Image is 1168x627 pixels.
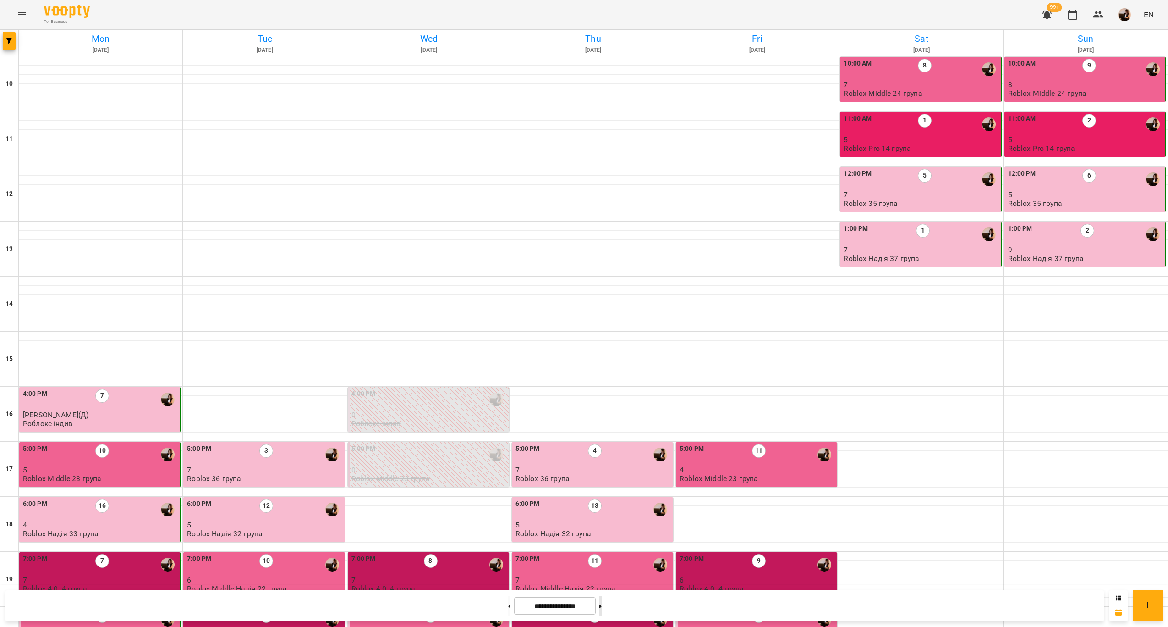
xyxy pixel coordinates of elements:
label: 2 [1080,224,1094,238]
h6: Mon [20,32,181,46]
label: 7:00 PM [187,554,211,564]
h6: Sun [1005,32,1166,46]
div: Надія Шрай [982,227,996,241]
p: Roblox Надія 37 група [1008,255,1084,262]
img: Надія Шрай [653,558,667,572]
img: Voopty Logo [44,5,90,18]
span: EN [1144,10,1153,19]
p: Roblox 35 група [1008,200,1062,207]
div: Надія Шрай [161,503,175,516]
label: 11 [752,444,766,458]
p: 4 [680,466,835,474]
label: 1 [916,224,930,238]
label: 7 [95,389,109,403]
span: 99+ [1047,3,1062,12]
label: 10:00 AM [844,59,872,69]
p: 0 [351,411,507,419]
label: 6:00 PM [187,499,211,509]
span: [PERSON_NAME](Д) [23,411,88,419]
p: Roblox Надія 33 група [23,530,99,538]
span: For Business [44,19,90,25]
img: Надія Шрай [1146,117,1160,131]
div: Надія Шрай [982,172,996,186]
img: Надія Шрай [161,448,175,461]
p: Roblox Middle 23 група [351,475,430,483]
label: 8 [424,554,438,568]
p: 7 [515,466,671,474]
label: 4:00 PM [351,389,376,399]
label: 7:00 PM [23,554,47,564]
img: Надія Шрай [653,503,667,516]
div: Надія Шрай [817,448,831,461]
img: Надія Шрай [489,448,503,461]
p: Roblox Middle 23 група [680,475,758,483]
img: Надія Шрай [1146,227,1160,241]
h6: 15 [5,354,13,364]
img: Надія Шрай [1146,172,1160,186]
p: Roblox Pro 14 група [844,144,911,152]
button: EN [1140,6,1157,23]
h6: Thu [513,32,674,46]
p: 8 [1008,81,1163,89]
h6: [DATE] [1005,46,1166,55]
label: 1 [918,114,932,128]
label: 1:00 PM [844,224,868,234]
label: 5:00 PM [351,444,376,454]
h6: 10 [5,79,13,89]
p: 6 [680,576,835,584]
h6: [DATE] [513,46,674,55]
button: Menu [11,4,33,26]
p: Roblox 35 група [844,200,898,207]
p: Roblox 36 група [187,475,241,483]
p: Roblox Надія 32 група [187,530,263,538]
img: Надія Шрай [325,558,339,572]
p: Roblox 36 група [515,475,570,483]
p: 5 [1008,136,1163,144]
img: Надія Шрай [161,393,175,406]
h6: [DATE] [20,46,181,55]
img: Надія Шрай [161,558,175,572]
p: 5 [844,136,999,144]
label: 6:00 PM [23,499,47,509]
h6: [DATE] [184,46,345,55]
label: 7:00 PM [515,554,540,564]
label: 16 [95,499,109,513]
h6: 18 [5,519,13,529]
h6: 16 [5,409,13,419]
label: 8 [918,59,932,72]
label: 7 [95,554,109,568]
label: 5:00 PM [187,444,211,454]
label: 12:00 PM [844,169,872,179]
img: Надія Шрай [325,503,339,516]
h6: [DATE] [841,46,1002,55]
img: Надія Шрай [982,62,996,76]
div: Надія Шрай [489,558,503,572]
h6: [DATE] [677,46,838,55]
p: Roblox Надія 32 група [515,530,591,538]
img: Надія Шрай [489,393,503,406]
p: 7 [844,246,999,254]
h6: Fri [677,32,838,46]
p: Roblox Pro 14 група [1008,144,1075,152]
label: 11 [588,554,602,568]
label: 4:00 PM [23,389,47,399]
label: 11:00 AM [844,114,872,124]
label: 6 [1082,169,1096,183]
label: 10 [95,444,109,458]
p: 7 [351,576,507,584]
div: Надія Шрай [817,558,831,572]
p: Roblox Middle 23 група [23,475,101,483]
img: Надія Шрай [325,448,339,461]
p: 4 [23,521,178,529]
